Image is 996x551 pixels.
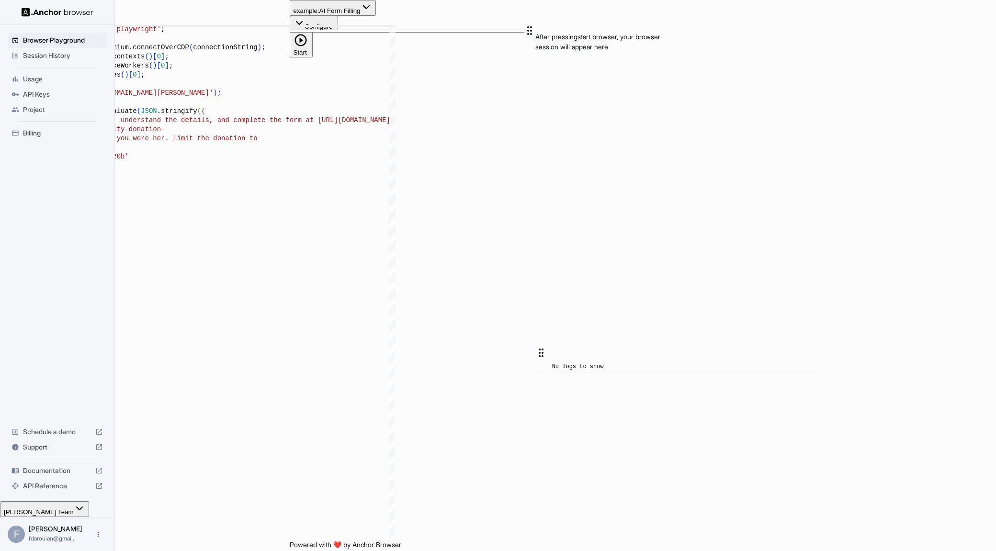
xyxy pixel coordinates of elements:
span: start browser [577,33,617,41]
span: Schedule a demo [23,427,91,437]
span: lete the form at [URL][DOMAIN_NAME] [249,116,390,124]
div: Browser Playground [8,33,107,48]
span: Usage [23,74,103,84]
div: Support [8,439,107,455]
p: After pressing , your browser session will appear here [535,32,822,52]
span: Session History [23,51,103,60]
span: No logs to show [552,363,604,370]
div: Documentation [8,463,107,478]
span: API Reference [23,481,91,491]
span: Powered with ❤️ by Anchor Browser [290,540,401,549]
div: API Reference [8,478,107,494]
button: Open menu [90,526,107,543]
span: Browser Playground [23,35,103,45]
span: Billing [23,128,103,138]
div: F [8,526,25,543]
span: Support [23,442,91,452]
span: ​ [540,362,545,371]
div: Schedule a demo [8,424,107,439]
img: Anchor Logo [22,8,93,17]
span: Farzad Darouian [29,525,82,533]
div: Usage [8,71,107,87]
span: API Keys [23,90,103,99]
div: API Keys [8,87,107,102]
div: Billing [8,125,107,141]
span: example: [294,7,319,14]
button: Configure [290,16,338,32]
div: Project [8,102,107,117]
textarea: Editor content [290,30,655,33]
span: Documentation [23,466,91,475]
div: Session History [8,48,107,63]
span: Project [23,105,103,114]
span: fdarouian@gmail.com [29,535,76,542]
